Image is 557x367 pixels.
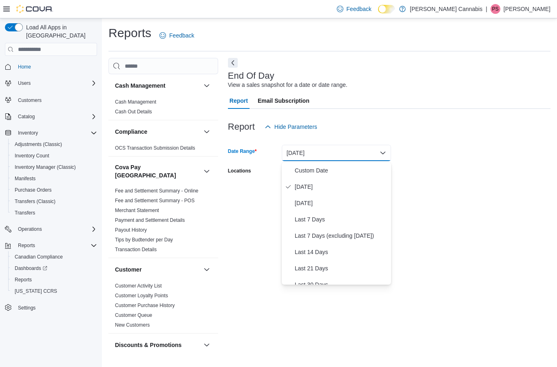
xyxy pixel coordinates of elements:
[108,97,218,120] div: Cash Management
[11,263,97,273] span: Dashboards
[8,263,100,274] a: Dashboards
[228,58,238,68] button: Next
[115,128,200,136] button: Compliance
[11,263,51,273] a: Dashboards
[378,13,378,14] span: Dark Mode
[11,286,97,296] span: Washington CCRS
[15,187,52,193] span: Purchase Orders
[115,322,150,328] a: New Customers
[15,241,97,250] span: Reports
[11,151,53,161] a: Inventory Count
[15,141,62,148] span: Adjustments (Classic)
[115,217,185,223] a: Payment and Settlement Details
[261,119,320,135] button: Hide Parameters
[347,5,371,13] span: Feedback
[5,57,97,335] nav: Complex example
[108,143,218,156] div: Compliance
[282,145,391,161] button: [DATE]
[334,1,375,17] a: Feedback
[2,77,100,89] button: Users
[15,198,55,205] span: Transfers (Classic)
[228,122,255,132] h3: Report
[115,128,147,136] h3: Compliance
[11,174,97,183] span: Manifests
[18,80,31,86] span: Users
[15,153,49,159] span: Inventory Count
[11,252,97,262] span: Canadian Compliance
[115,99,156,105] a: Cash Management
[156,27,197,44] a: Feedback
[18,242,35,249] span: Reports
[115,208,159,213] a: Merchant Statement
[11,174,39,183] a: Manifests
[2,302,100,314] button: Settings
[378,5,395,13] input: Dark Mode
[11,185,97,195] span: Purchase Orders
[15,210,35,216] span: Transfers
[295,247,388,257] span: Last 14 Days
[115,341,200,349] button: Discounts & Promotions
[15,95,45,105] a: Customers
[11,185,55,195] a: Purchase Orders
[202,340,212,350] button: Discounts & Promotions
[115,237,173,243] a: Tips by Budtender per Day
[202,265,212,274] button: Customer
[15,254,63,260] span: Canadian Compliance
[108,186,218,258] div: Cova Pay [GEOGRAPHIC_DATA]
[15,265,47,272] span: Dashboards
[108,281,218,333] div: Customer
[115,247,157,252] a: Transaction Details
[115,303,175,308] a: Customer Purchase History
[228,81,347,89] div: View a sales snapshot for a date or date range.
[11,208,38,218] a: Transfers
[295,231,388,241] span: Last 7 Days (excluding [DATE])
[486,4,487,14] p: |
[202,81,212,91] button: Cash Management
[15,62,34,72] a: Home
[115,188,199,194] a: Fee and Settlement Summary - Online
[115,283,162,289] a: Customer Activity List
[15,224,45,234] button: Operations
[15,128,41,138] button: Inventory
[15,276,32,283] span: Reports
[410,4,482,14] p: [PERSON_NAME] Cannabis
[15,128,97,138] span: Inventory
[8,150,100,161] button: Inventory Count
[2,127,100,139] button: Inventory
[504,4,550,14] p: [PERSON_NAME]
[115,163,200,179] button: Cova Pay [GEOGRAPHIC_DATA]
[202,127,212,137] button: Compliance
[15,112,38,122] button: Catalog
[8,207,100,219] button: Transfers
[18,305,35,311] span: Settings
[11,286,60,296] a: [US_STATE] CCRS
[11,197,59,206] a: Transfers (Classic)
[11,252,66,262] a: Canadian Compliance
[115,109,152,115] a: Cash Out Details
[115,265,200,274] button: Customer
[18,64,31,70] span: Home
[491,4,500,14] div: Peter Smith
[8,285,100,297] button: [US_STATE] CCRS
[115,82,166,90] h3: Cash Management
[15,78,34,88] button: Users
[115,145,195,151] a: OCS Transaction Submission Details
[15,224,97,234] span: Operations
[8,139,100,150] button: Adjustments (Classic)
[115,312,152,318] a: Customer Queue
[11,208,97,218] span: Transfers
[16,5,53,13] img: Cova
[8,274,100,285] button: Reports
[115,293,168,298] a: Customer Loyalty Points
[18,130,38,136] span: Inventory
[15,95,97,105] span: Customers
[18,97,42,104] span: Customers
[15,175,35,182] span: Manifests
[2,94,100,106] button: Customers
[15,303,39,313] a: Settings
[15,288,57,294] span: [US_STATE] CCRS
[230,93,248,109] span: Report
[11,197,97,206] span: Transfers (Classic)
[15,62,97,72] span: Home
